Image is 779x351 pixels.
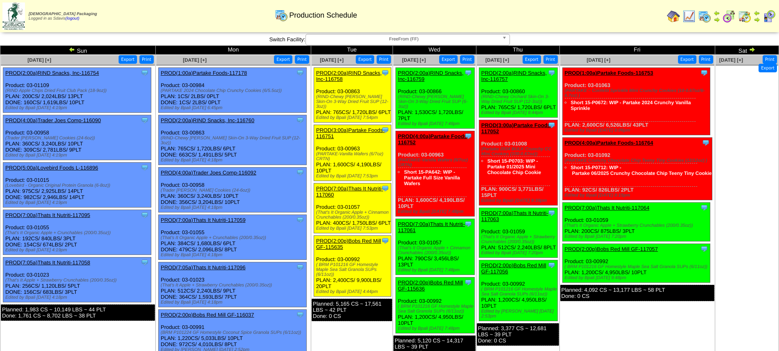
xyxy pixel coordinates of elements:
div: (That's It Apple + Strawberry Crunchables (200/0.35oz)) [161,283,306,288]
a: PROD(7:00a)Thats It Nutriti-117061 [398,221,465,233]
a: PROD(1:00a)Partake Foods-116753 [565,70,653,76]
button: Print [377,55,391,64]
a: PROD(7:00a)Thats It Nutriti-117064 [565,205,649,211]
div: (That's It Organic Apple + Strawberry Crunchables (200/0.35oz)) [481,235,558,244]
img: arrowleft.gif [714,10,720,16]
div: Product: 03-00984 PLAN: 1CS / 2LBS / 0PLT DONE: 1CS / 2LBS / 0PLT [159,68,307,113]
img: Tooltip [296,263,304,271]
img: Tooltip [702,139,710,147]
div: ( BRM P101216 GF Homestyle Maple Sea Salt Granola SUPs (6/11oz)) [565,264,710,269]
a: PROD(7:00a)Thats It Nutriti-117063 [481,210,548,222]
div: Edited by Bpali [DATE] 4:19pm [5,105,151,110]
a: PROD(2:00a)RIND Snacks, Inc-116754 [5,70,99,76]
a: PROD(4:00a)Trader Joes Comp-116092 [161,170,256,176]
img: Tooltip [381,69,389,77]
img: Tooltip [381,184,389,192]
div: (That's It Organic Apple + Crunchables (200/0.35oz)) [5,230,151,235]
a: PROD(3:00a)Partake Foods-117052 [481,122,552,134]
div: Product: 03-01057 PLAN: 790CS / 3,456LBS / 13PLT [396,219,475,275]
div: Product: 03-00863 PLAN: 765CS / 1,720LBS / 6PLT DONE: 663CS / 1,491LBS / 5PLT [159,115,307,165]
a: PROD(7:00a)Thats It Nutriti-117060 [316,186,383,198]
a: [DATE] [+] [719,57,743,63]
div: Edited by Bpali [DATE] 7:48pm [398,209,474,214]
a: PROD(7:05a)Thats It Nutriti-117058 [5,259,90,266]
div: Product: 03-00963 PLAN: 1,600CS / 4,190LBS / 10PLT [314,125,391,181]
span: [DATE] [+] [402,57,426,63]
div: (That's It Organic Apple + Strawberry Crunchables (200/0.35oz)) [565,223,710,228]
div: Edited by Bpali [DATE] 4:18pm [5,295,151,300]
a: PROD(4:00a)Partake Foods-116752 [398,133,469,145]
div: Edited by Bpali [DATE] 7:48pm [398,326,474,331]
div: Edited by Bpali [DATE] 7:53pm [316,226,391,231]
a: Short 15-PA642: WIP - Partake Full Size Vanilla Wafers [404,169,460,186]
div: Product: 03-00958 PLAN: 360CS / 3,240LBS / 10PLT DONE: 309CS / 2,781LBS / 9PLT [3,115,151,160]
div: (RIND-Chewy [PERSON_NAME] Skin-On 3-Way Dried Fruit SUP (12-3oz)) [161,136,306,145]
div: Edited by Bpali [DATE] 9:48pm [565,275,710,280]
button: Print [295,55,309,64]
div: Edited by Bpali [DATE] 7:48pm [398,268,474,273]
img: calendarprod.gif [275,9,288,22]
img: Tooltip [464,278,472,286]
div: Product: 03-00958 PLAN: 360CS / 3,240LBS / 10PLT DONE: 356CS / 3,204LBS / 10PLT [159,168,307,212]
img: Tooltip [700,245,708,253]
img: Tooltip [296,311,304,319]
td: Tue [311,46,393,55]
td: Mon [156,46,311,55]
div: ( BRM P101216 GF Homestyle Maple Sea Salt Granola SUPs (6/11oz)) [481,287,558,297]
div: Edited by Bpali [DATE] 4:18pm [161,158,306,163]
div: Edited by Bpali [DATE] 7:54pm [316,115,391,120]
div: Edited by Bpali [DATE] 4:44pm [316,289,391,294]
img: Tooltip [296,168,304,177]
a: PROD(5:00a)Lovebird Foods L-116896 [5,165,98,171]
div: Product: 03-01008 PLAN: 900CS / 3,771LBS / 15PLT [479,120,558,206]
div: Edited by Bpali [DATE] 8:06pm [565,128,710,133]
button: Print [139,55,154,64]
div: Product: 03-01059 PLAN: 200CS / 875LBS / 3PLT [562,203,710,241]
a: PROD(2:00p)Bobs Red Mill GF-115636 [398,279,463,292]
img: Tooltip [548,121,556,129]
a: [DATE] [+] [587,57,611,63]
a: PROD(7:00a)Thats It Nutriti-117059 [161,217,245,223]
div: Edited by Bpali [DATE] 9:39pm [481,198,558,203]
td: Thu [476,46,559,55]
img: arrowleft.gif [69,46,75,53]
img: calendarinout.gif [738,10,751,23]
img: Tooltip [464,220,472,228]
div: Product: 03-00963 PLAN: 1,600CS / 4,190LBS / 10PLT [396,131,475,217]
div: Edited by Bpali [DATE] 4:19pm [5,200,151,205]
button: Print [460,55,474,64]
div: Product: 03-01055 PLAN: 384CS / 1,680LBS / 6PLT DONE: 479CS / 2,096LBS / 8PLT [159,215,307,260]
a: Short 15-P0672: WIP - Partake 2024 Crunchy Vanilla Sprinkle [571,100,691,111]
a: PROD(1:00a)Partake Foods-117178 [161,70,247,76]
a: PROD(2:00p)Bobs Red Mill GF-117057 [565,246,658,252]
div: Planned: 3,377 CS ~ 12,681 LBS ~ 39 PLT Done: 0 CS [477,323,559,346]
td: Wed [393,46,476,55]
div: Product: 03-01023 PLAN: 512CS / 2,240LBS / 9PLT DONE: 364CS / 1,593LBS / 7PLT [159,262,307,307]
img: calendarblend.gif [723,10,736,23]
img: Tooltip [296,69,304,77]
a: (logout) [65,16,79,21]
img: arrowright.gif [749,46,755,53]
div: Product: 03-00992 PLAN: 1,200CS / 4,950LBS / 10PLT [562,244,710,283]
a: [DATE] [+] [320,57,343,63]
a: [DATE] [+] [183,57,207,63]
span: Logged in as Sdavis [29,12,97,21]
div: Planned: 5,165 CS ~ 17,561 LBS ~ 42 PLT Done: 0 CS [312,299,392,321]
div: Edited by Bpali [DATE] 6:45pm [161,105,306,110]
img: Tooltip [381,237,389,245]
div: (Lovebird - Organic Original Protein Granola (6-8oz)) [5,183,151,188]
div: (Partake 2024 BULK Crunchy CC Mini Cookies (100-0.67oz)) [481,147,558,156]
a: PROD(7:00a)Thats It Nutriti-117095 [5,212,90,218]
a: PROD(4:00a)Partake Foods-116764 [565,140,653,146]
div: Planned: 4,092 CS ~ 13,177 LBS ~ 58 PLT Done: 0 CS [560,285,714,301]
img: arrowright.gif [714,16,720,23]
img: home.gif [667,10,680,23]
div: Product: 03-01063 PLAN: 2,600CS / 6,526LBS / 43PLT [562,68,710,135]
button: Export [759,64,777,72]
div: Edited by Bpali [DATE] 7:48pm [398,121,474,126]
a: PROD(2:00a)RIND Snacks, Inc-116757 [481,70,547,82]
div: Edited by Bpali [DATE] 7:20pm [481,250,558,255]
